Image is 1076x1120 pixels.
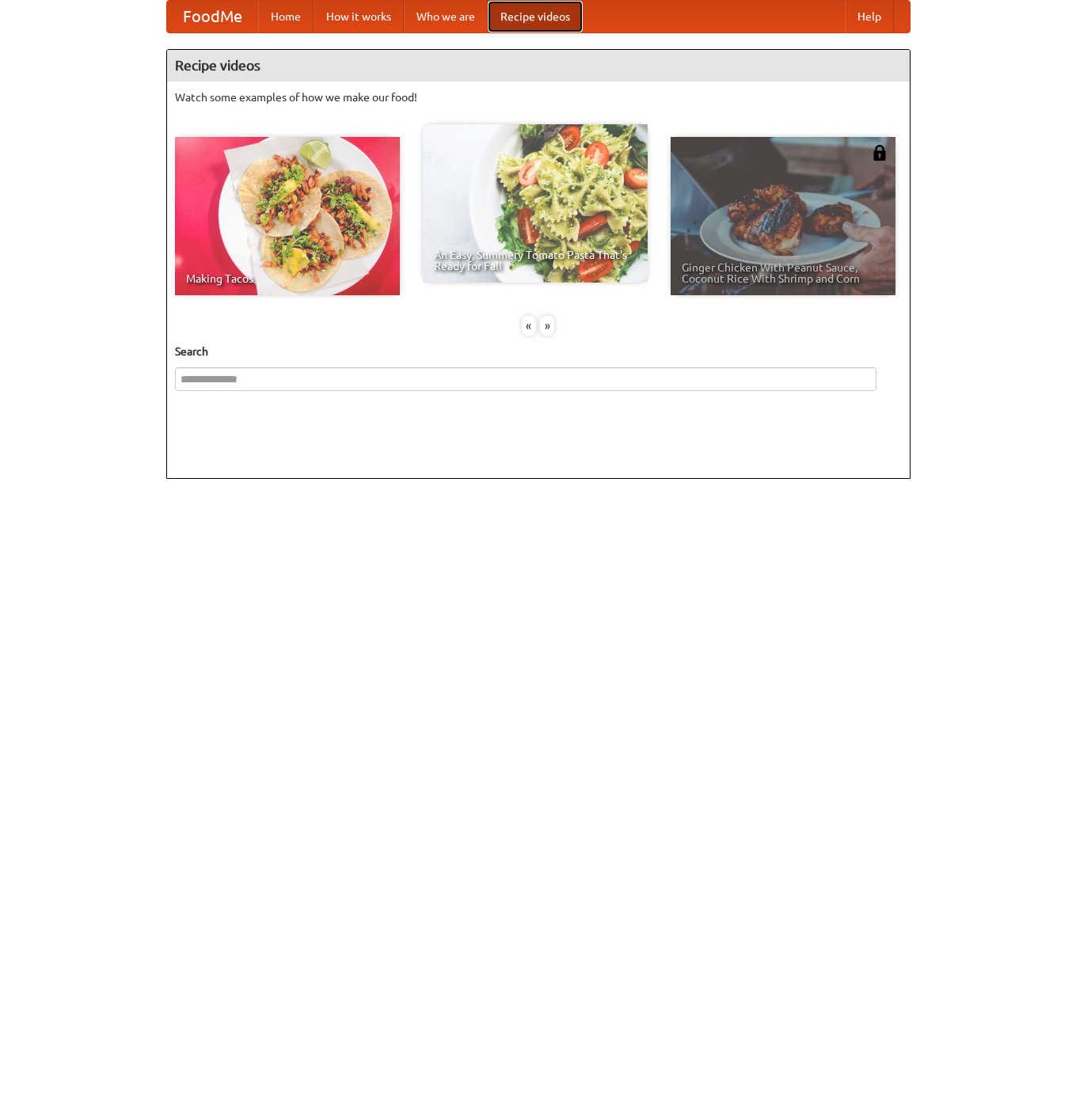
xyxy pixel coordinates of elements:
a: Help [845,1,894,32]
img: 483408.png [872,145,888,161]
a: Who we are [404,1,488,32]
h4: Recipe videos [167,50,910,82]
div: « [522,316,536,336]
a: An Easy, Summery Tomato Pasta That's Ready for Fall [423,124,648,283]
div: » [540,316,554,336]
span: Making Tacos [186,273,389,284]
p: Watch some examples of how we make our food! [175,89,902,105]
span: An Easy, Summery Tomato Pasta That's Ready for Fall [434,249,637,271]
a: How it works [314,1,404,32]
a: FoodMe [167,1,258,32]
a: Recipe videos [488,1,583,32]
h5: Search [175,344,902,359]
a: Home [258,1,314,32]
a: Making Tacos [175,137,400,295]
